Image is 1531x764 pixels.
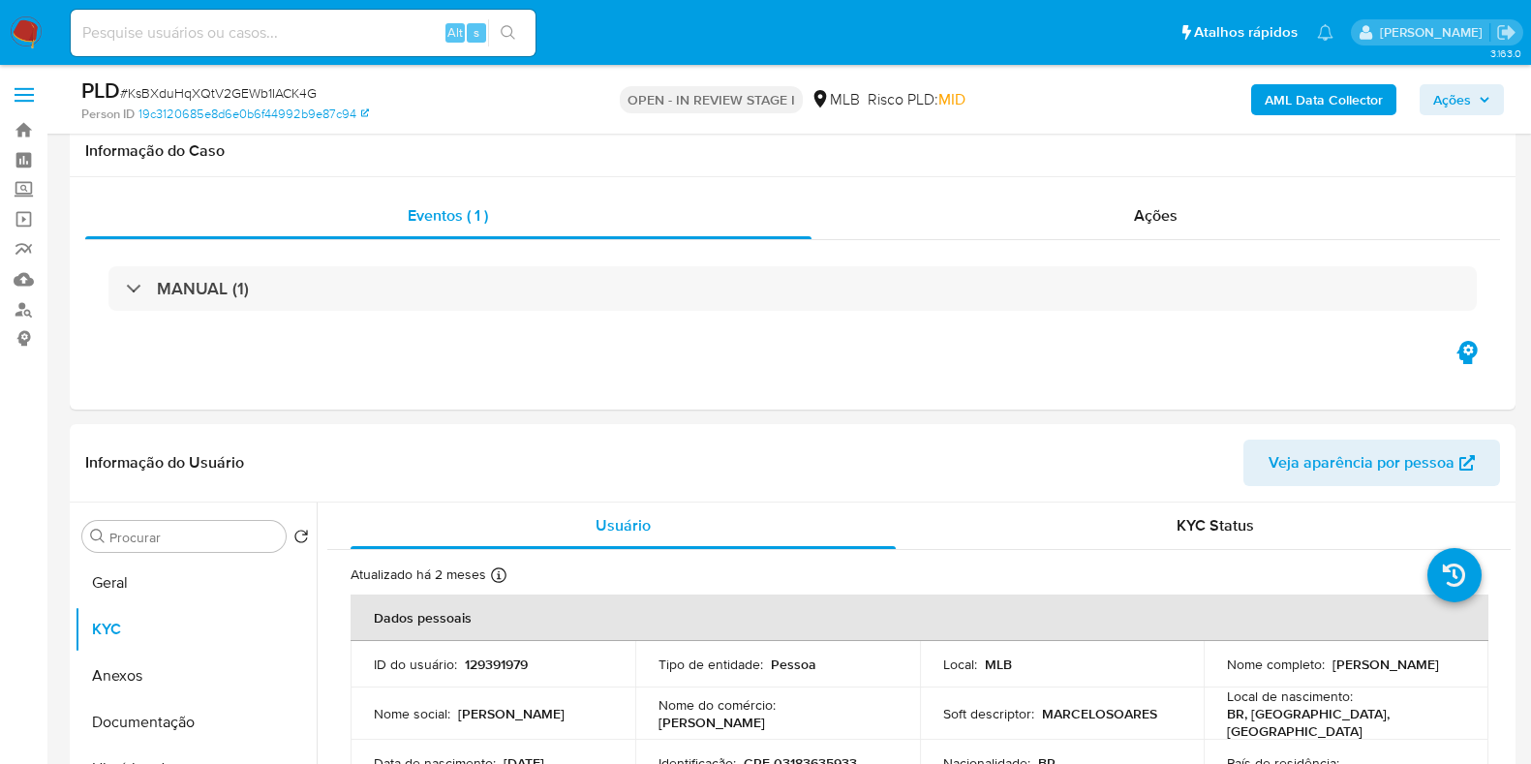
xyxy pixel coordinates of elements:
a: 19c3120685e8d6e0b6f44992b9e87c94 [138,106,369,123]
th: Dados pessoais [351,595,1488,641]
p: 129391979 [465,656,528,673]
button: KYC [75,606,317,653]
button: Veja aparência por pessoa [1243,440,1500,486]
input: Pesquise usuários ou casos... [71,20,536,46]
p: Nome social : [374,705,450,722]
span: Risco PLD: [868,89,965,110]
p: Local : [943,656,977,673]
p: [PERSON_NAME] [458,705,565,722]
button: Procurar [90,529,106,544]
span: Eventos ( 1 ) [408,204,488,227]
p: MARCELOSOARES [1042,705,1157,722]
h1: Informação do Caso [85,141,1500,161]
p: Atualizado há 2 meses [351,565,486,584]
p: Nome completo : [1227,656,1325,673]
button: search-icon [488,19,528,46]
p: Nome do comércio : [658,696,776,714]
h3: MANUAL (1) [157,278,249,299]
input: Procurar [109,529,278,546]
span: Veja aparência por pessoa [1269,440,1454,486]
p: Local de nascimento : [1227,688,1353,705]
button: Geral [75,560,317,606]
b: AML Data Collector [1265,84,1383,115]
a: Notificações [1317,24,1333,41]
div: MANUAL (1) [108,266,1477,311]
button: Retornar ao pedido padrão [293,529,309,550]
button: Anexos [75,653,317,699]
span: Atalhos rápidos [1194,22,1298,43]
span: Usuário [596,514,651,536]
a: Sair [1496,22,1516,43]
p: [PERSON_NAME] [658,714,765,731]
span: Alt [447,23,463,42]
h1: Informação do Usuário [85,453,244,473]
p: BR, [GEOGRAPHIC_DATA], [GEOGRAPHIC_DATA] [1227,705,1457,740]
p: Pessoa [771,656,816,673]
span: Ações [1433,84,1471,115]
button: Ações [1420,84,1504,115]
p: MLB [985,656,1012,673]
div: MLB [811,89,860,110]
p: jhonata.costa@mercadolivre.com [1380,23,1489,42]
p: OPEN - IN REVIEW STAGE I [620,86,803,113]
p: [PERSON_NAME] [1332,656,1439,673]
p: Tipo de entidade : [658,656,763,673]
span: Ações [1134,204,1178,227]
b: PLD [81,75,120,106]
span: MID [938,88,965,110]
span: s [474,23,479,42]
span: # KsBXduHqXQtV2GEWb1IACK4G [120,83,317,103]
b: Person ID [81,106,135,123]
button: Documentação [75,699,317,746]
p: ID do usuário : [374,656,457,673]
span: KYC Status [1177,514,1254,536]
p: Soft descriptor : [943,705,1034,722]
button: AML Data Collector [1251,84,1396,115]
